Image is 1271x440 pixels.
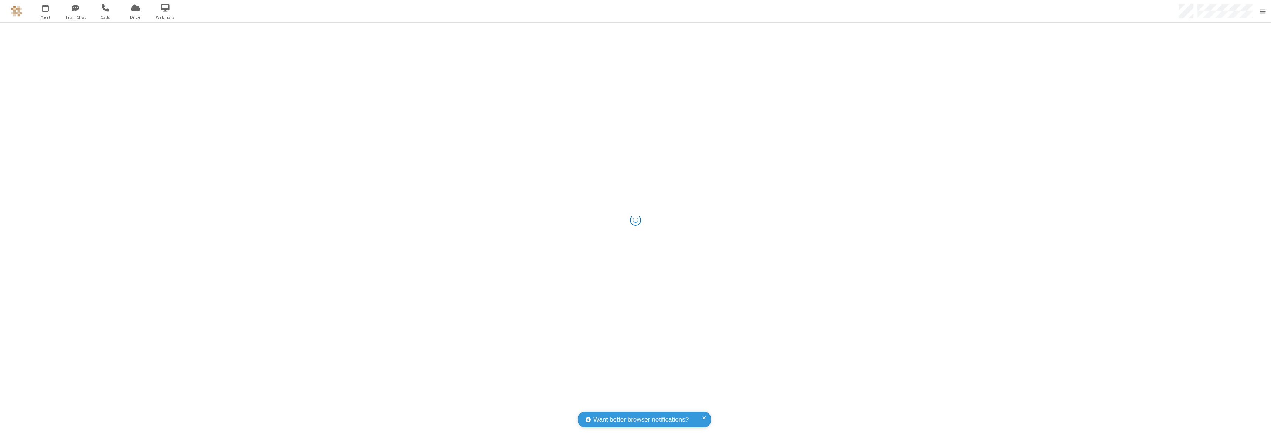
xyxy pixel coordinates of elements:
[62,14,89,21] span: Team Chat
[151,14,179,21] span: Webinars
[32,14,59,21] span: Meet
[11,6,22,17] img: QA Selenium DO NOT DELETE OR CHANGE
[92,14,119,21] span: Calls
[593,415,689,424] span: Want better browser notifications?
[122,14,149,21] span: Drive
